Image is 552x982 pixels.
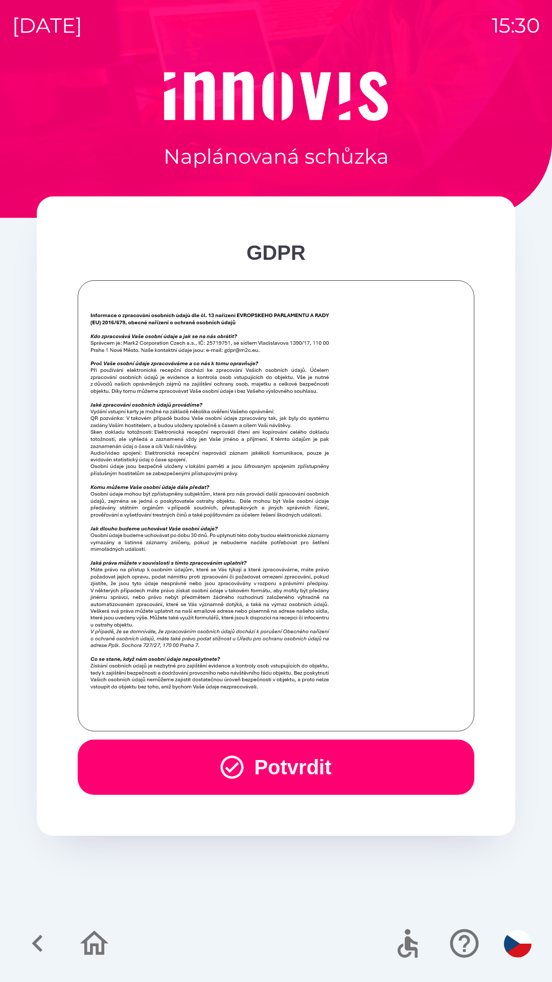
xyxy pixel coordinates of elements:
button: Potvrdit [78,740,474,795]
p: 15:30 [492,10,540,41]
p: Naplánovaná schůzka [164,141,389,172]
img: Logo [37,72,515,121]
p: [DATE] [12,10,82,41]
img: cs flag [504,930,532,957]
div: GDPR [78,237,474,268]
